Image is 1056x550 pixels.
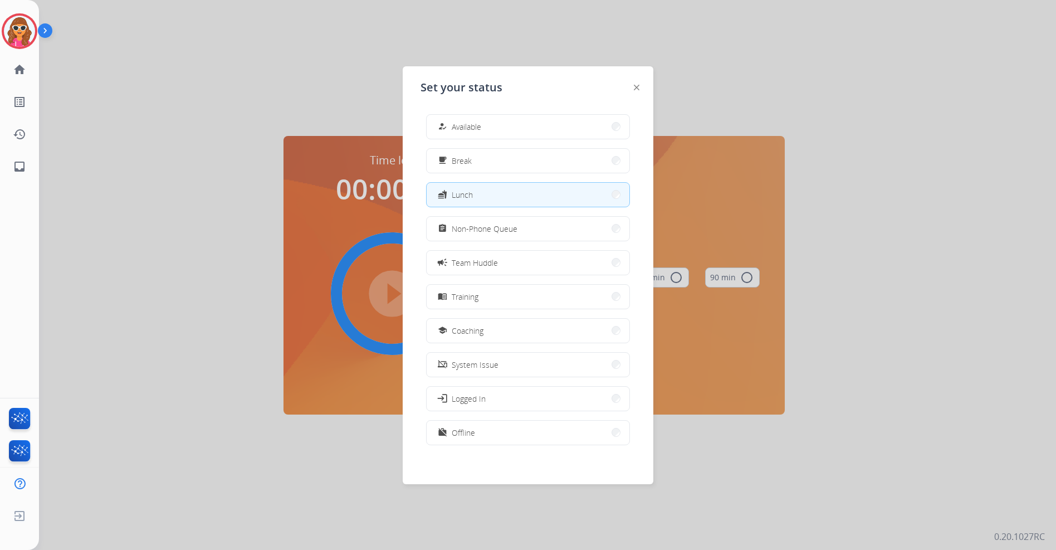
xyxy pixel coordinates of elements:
span: Available [452,121,481,133]
button: Coaching [427,319,629,343]
mat-icon: list_alt [13,95,26,109]
button: System Issue [427,353,629,377]
button: Training [427,285,629,309]
mat-icon: work_off [438,428,447,437]
button: Available [427,115,629,139]
mat-icon: menu_book [438,292,447,301]
span: Lunch [452,189,473,201]
button: Team Huddle [427,251,629,275]
mat-icon: how_to_reg [438,122,447,132]
span: Non-Phone Queue [452,223,517,235]
mat-icon: login [437,393,448,404]
span: Logged In [452,393,486,405]
button: Logged In [427,387,629,411]
span: Team Huddle [452,257,498,269]
span: System Issue [452,359,498,371]
mat-icon: school [438,326,447,335]
mat-icon: assignment [438,224,447,233]
span: Coaching [452,325,483,337]
mat-icon: free_breakfast [438,156,447,166]
mat-icon: campaign [437,257,448,268]
img: close-button [634,85,639,90]
button: Break [427,149,629,173]
span: Break [452,155,472,167]
span: Offline [452,427,475,439]
img: avatar [4,16,35,47]
button: Offline [427,421,629,445]
mat-icon: inbox [13,160,26,173]
p: 0.20.1027RC [994,530,1045,543]
mat-icon: history [13,128,26,141]
mat-icon: fastfood [438,190,447,199]
button: Lunch [427,183,629,207]
mat-icon: phonelink_off [438,360,447,369]
span: Training [452,291,478,303]
button: Non-Phone Queue [427,217,629,241]
mat-icon: home [13,63,26,76]
span: Set your status [421,80,502,95]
